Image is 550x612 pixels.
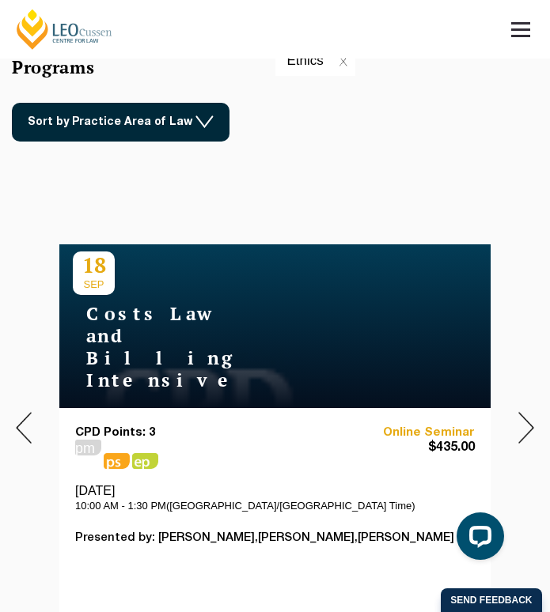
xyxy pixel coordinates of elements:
[12,103,229,142] a: Sort by Practice Area of Law
[444,506,510,572] iframe: LiveChat chat widget
[75,531,475,545] p: Presented by: [PERSON_NAME],[PERSON_NAME],[PERSON_NAME]
[16,412,32,443] img: Prev
[73,251,115,278] p: 18
[287,53,347,68] a: Ethics
[75,440,101,455] span: pm
[14,8,115,51] a: [PERSON_NAME] Centre for Law
[75,500,475,512] p: 10:00 AM - 1:30 PM([GEOGRAPHIC_DATA]/[GEOGRAPHIC_DATA] Time)
[275,426,476,440] a: Online Seminar
[195,115,214,129] img: Icon
[518,412,534,443] img: Next
[275,440,476,456] span: $435.00
[75,426,275,440] p: CPD Points: 3
[132,453,158,469] span: ps
[339,57,347,66] img: cross
[75,483,475,512] div: [DATE]
[73,303,271,391] h4: Costs Law and Billing Intensive
[73,278,115,290] span: SEP
[104,453,130,469] span: ps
